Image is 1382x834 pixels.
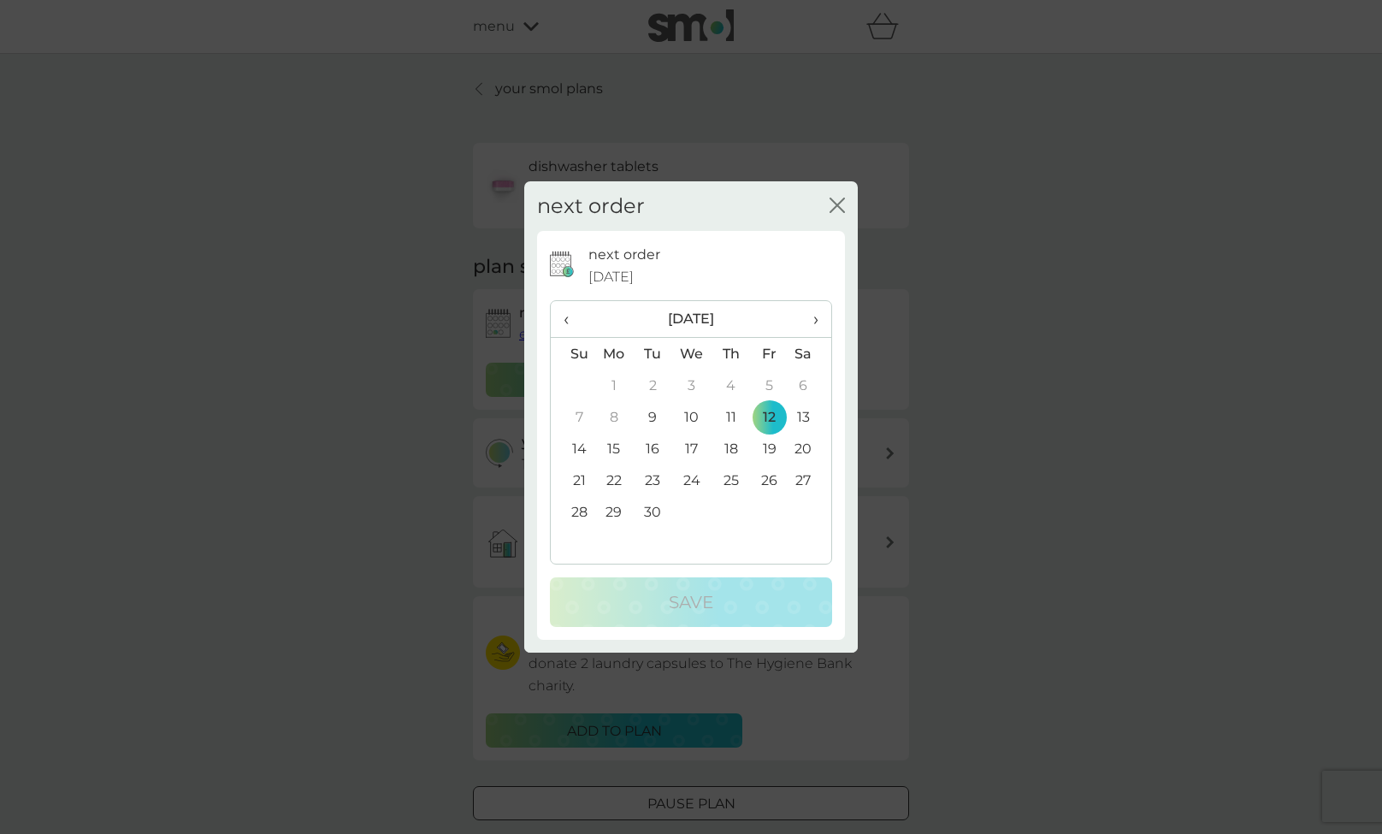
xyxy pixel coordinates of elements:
th: Su [551,338,594,370]
td: 20 [788,433,831,464]
th: [DATE] [594,301,788,338]
td: 13 [788,401,831,433]
td: 22 [594,464,634,496]
td: 2 [634,370,672,401]
td: 24 [672,464,712,496]
p: Save [669,589,713,616]
td: 5 [750,370,788,401]
td: 15 [594,433,634,464]
th: Fr [750,338,788,370]
th: Mo [594,338,634,370]
button: close [830,198,845,216]
td: 4 [712,370,750,401]
td: 27 [788,464,831,496]
td: 14 [551,433,594,464]
button: Save [550,577,832,627]
td: 7 [551,401,594,433]
td: 29 [594,496,634,528]
td: 6 [788,370,831,401]
th: We [672,338,712,370]
h2: next order [537,194,645,219]
th: Th [712,338,750,370]
th: Tu [634,338,672,370]
span: › [801,301,818,337]
td: 12 [750,401,788,433]
p: next order [588,244,660,266]
td: 9 [634,401,672,433]
td: 10 [672,401,712,433]
td: 8 [594,401,634,433]
th: Sa [788,338,831,370]
td: 28 [551,496,594,528]
td: 26 [750,464,788,496]
td: 17 [672,433,712,464]
span: [DATE] [588,266,634,288]
td: 25 [712,464,750,496]
td: 1 [594,370,634,401]
td: 30 [634,496,672,528]
td: 23 [634,464,672,496]
td: 19 [750,433,788,464]
span: ‹ [564,301,582,337]
td: 3 [672,370,712,401]
td: 18 [712,433,750,464]
td: 21 [551,464,594,496]
td: 11 [712,401,750,433]
td: 16 [634,433,672,464]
